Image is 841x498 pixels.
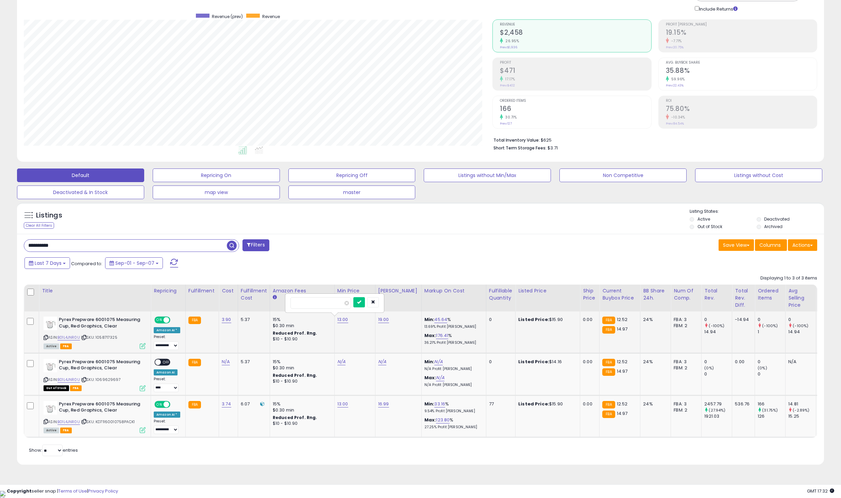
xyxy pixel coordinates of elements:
div: 77 [489,401,510,407]
img: 41MENUlnpWL._SL40_.jpg [44,401,57,415]
span: Compared to: [71,260,102,267]
div: 1 [758,329,785,335]
div: $0.30 min [273,407,329,413]
span: 2025-09-15 17:32 GMT [807,488,834,494]
button: Last 7 Days [24,257,70,269]
div: $10 - $10.90 [273,421,329,427]
span: | SKU: 1058717325 [81,335,117,340]
span: FBA [70,385,82,391]
small: 30.71% [503,115,517,120]
div: 0.00 [583,359,594,365]
button: Repricing Off [288,168,416,182]
b: Min: [424,316,435,323]
div: 5.37 [241,359,265,365]
div: 14.94 [788,329,816,335]
div: Listed Price [518,287,577,294]
a: 16.99 [378,401,389,407]
div: Clear All Filters [24,222,54,229]
small: Prev: $402 [500,83,515,87]
span: Columns [759,242,781,248]
h2: $471 [500,67,651,76]
div: 1921.03 [704,413,732,419]
a: 13.00 [337,316,348,323]
div: Amazon AI * [154,327,180,333]
span: 12.52 [617,358,628,365]
span: All listings currently available for purchase on Amazon [44,343,59,349]
div: % [424,317,481,329]
div: Displaying 1 to 3 of 3 items [760,275,817,282]
a: 176.41 [436,332,448,339]
b: Listed Price: [518,316,549,323]
button: map view [153,186,280,199]
button: Save View [719,239,754,251]
span: Profit [PERSON_NAME] [666,23,817,27]
span: FBA [60,428,72,433]
div: Avg Selling Price [788,287,813,309]
a: B01L4JNR0U [57,377,80,383]
span: 14.97 [617,410,628,417]
span: Revenue [500,23,651,27]
div: 2457.79 [704,401,732,407]
span: $3.71 [548,145,558,151]
span: 14.97 [617,326,628,332]
div: $15.90 [518,317,575,323]
button: Columns [755,239,787,251]
span: FBA [60,343,72,349]
small: (-100%) [762,323,778,328]
div: FBM: 2 [674,323,696,329]
div: Include Returns [690,5,746,13]
div: FBM: 2 [674,365,696,371]
div: Markup on Cost [424,287,483,294]
button: Repricing On [153,168,280,182]
div: Current Buybox Price [602,287,637,302]
span: OFF [169,401,180,407]
small: FBA [188,401,201,408]
div: $10 - $10.90 [273,336,329,342]
div: Preset: [154,419,180,434]
div: Fulfillment Cost [241,287,267,302]
small: 26.95% [503,38,519,44]
button: master [288,186,416,199]
a: Terms of Use [58,488,87,494]
h2: $2,458 [500,29,651,38]
span: OFF [161,359,172,365]
div: $0.30 min [273,365,329,371]
div: ASIN: [44,401,146,433]
span: 12.52 [617,316,628,323]
small: 17.17% [503,77,515,82]
div: Total Rev. [704,287,729,302]
span: ON [155,317,164,323]
p: N/A Profit [PERSON_NAME] [424,383,481,387]
div: % [424,401,481,414]
a: 3.74 [222,401,231,407]
div: Num of Comp. [674,287,699,302]
div: Total Rev. Diff. [735,287,752,309]
small: FBA [602,317,615,324]
div: 15.25 [788,413,816,419]
div: 126 [758,413,785,419]
span: Ordered Items [500,99,651,103]
div: -14.94 [735,317,750,323]
div: Cost [222,287,235,294]
b: Pyrex Prepware 6001075 Measuring Cup, Red Graphics, Clear [59,317,141,331]
div: 24% [643,317,666,323]
b: Pyrex Prepware 6001075 Measuring Cup, Red Graphics, Clear [59,359,141,373]
li: $625 [493,135,812,144]
small: Prev: 127 [500,122,512,126]
div: 0 [788,317,816,323]
b: Min: [424,358,435,365]
div: 0 [704,317,732,323]
a: 19.00 [378,316,389,323]
button: Filters [242,239,269,251]
div: Amazon AI [154,369,178,375]
b: Reduced Prof. Rng. [273,372,317,378]
span: All listings that are currently out of stock and unavailable for purchase on Amazon [44,385,69,391]
div: BB Share 24h. [643,287,668,302]
p: N/A Profit [PERSON_NAME] [424,367,481,371]
span: Profit [500,61,651,65]
div: $15.90 [518,401,575,407]
label: Out of Stock [697,224,722,229]
div: $10 - $10.90 [273,379,329,384]
small: Prev: $1,936 [500,45,517,49]
div: Min Price [337,287,372,294]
